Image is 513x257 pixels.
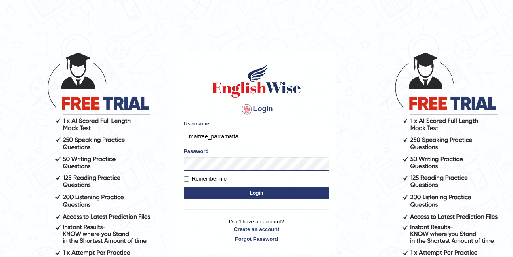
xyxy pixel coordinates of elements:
a: Create an account [184,225,329,233]
button: Login [184,187,329,199]
label: Username [184,120,209,127]
p: Don't have an account? [184,218,329,243]
img: Logo of English Wise sign in for intelligent practice with AI [210,62,303,99]
h4: Login [184,103,329,116]
label: Remember me [184,175,227,183]
input: Remember me [184,176,189,182]
a: Forgot Password [184,235,329,243]
label: Password [184,147,208,155]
